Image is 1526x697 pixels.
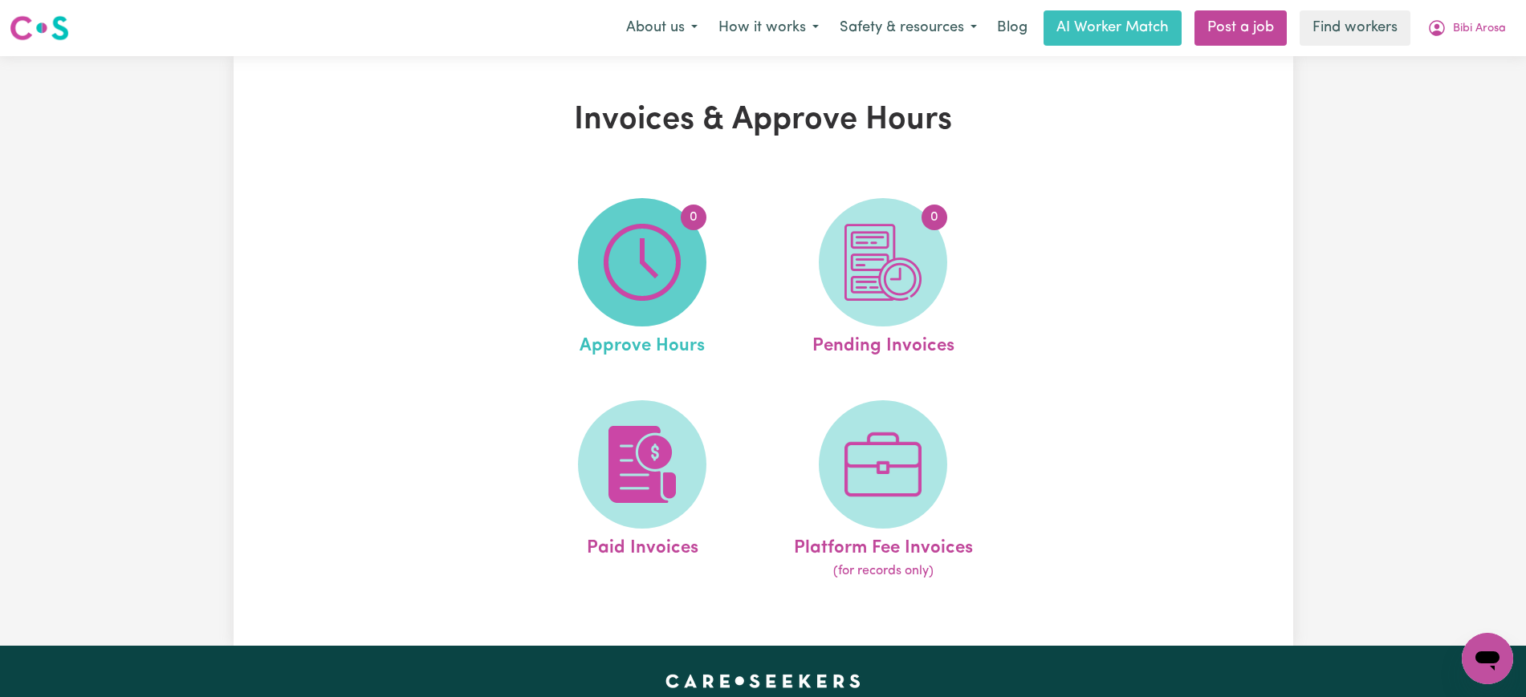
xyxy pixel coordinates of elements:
a: Post a job [1194,10,1287,46]
iframe: Button to launch messaging window [1462,633,1513,684]
span: 0 [922,205,947,230]
span: 0 [681,205,706,230]
button: About us [616,11,708,45]
a: Paid Invoices [527,400,758,582]
span: Approve Hours [580,326,705,360]
a: Careseekers home page [665,675,861,687]
a: AI Worker Match [1044,10,1182,46]
a: Pending Invoices [767,198,999,360]
a: Platform Fee Invoices(for records only) [767,400,999,582]
span: Pending Invoices [812,326,954,360]
span: Paid Invoices [587,529,698,562]
a: Find workers [1300,10,1410,46]
a: Approve Hours [527,198,758,360]
a: Blog [987,10,1037,46]
span: Bibi Arosa [1453,20,1506,38]
button: How it works [708,11,829,45]
span: Platform Fee Invoices [794,529,973,562]
a: Careseekers logo [10,10,69,47]
button: Safety & resources [829,11,987,45]
span: (for records only) [833,561,934,581]
h1: Invoices & Approve Hours [420,101,1107,140]
img: Careseekers logo [10,14,69,43]
button: My Account [1417,11,1516,45]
